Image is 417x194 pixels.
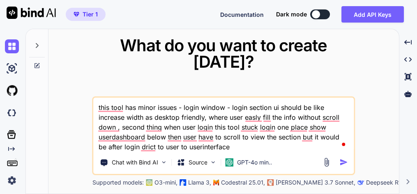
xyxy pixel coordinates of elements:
img: claude [267,179,274,186]
img: chat [5,39,19,53]
img: Bind AI [7,7,56,19]
p: [PERSON_NAME] 3.7 Sonnet, [276,178,355,187]
p: O3-mini, [154,178,177,187]
img: githubLight [5,84,19,98]
textarea: this tool has minor issues - login window - login section ui should be like increase width as des... [94,98,354,152]
p: Deepseek R1 [366,178,401,187]
img: icon [339,158,348,167]
img: premium [74,12,79,17]
img: Pick Tools [161,159,168,166]
img: Llama2 [180,179,187,186]
img: darkCloudIdeIcon [5,106,19,120]
p: GPT-4o min.. [237,158,272,167]
img: GPT-4 [146,179,153,186]
button: Documentation [220,10,264,19]
span: Tier 1 [83,10,98,18]
span: What do you want to create [DATE]? [120,35,327,72]
p: Supported models: [92,178,144,187]
img: GPT-4o mini [226,158,234,167]
img: attachment [322,157,331,167]
button: premiumTier 1 [66,8,106,21]
img: Pick Models [210,159,217,166]
span: Documentation [220,11,264,18]
button: Add API Keys [341,6,404,23]
p: Codestral 25.01, [221,178,265,187]
p: Chat with Bind AI [112,158,158,167]
span: Dark mode [276,10,307,18]
img: settings [5,173,19,187]
img: claude [358,179,364,186]
img: Mistral-AI [214,180,219,185]
p: Source [189,158,207,167]
img: ai-studio [5,62,19,75]
p: Llama 3, [188,178,211,187]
